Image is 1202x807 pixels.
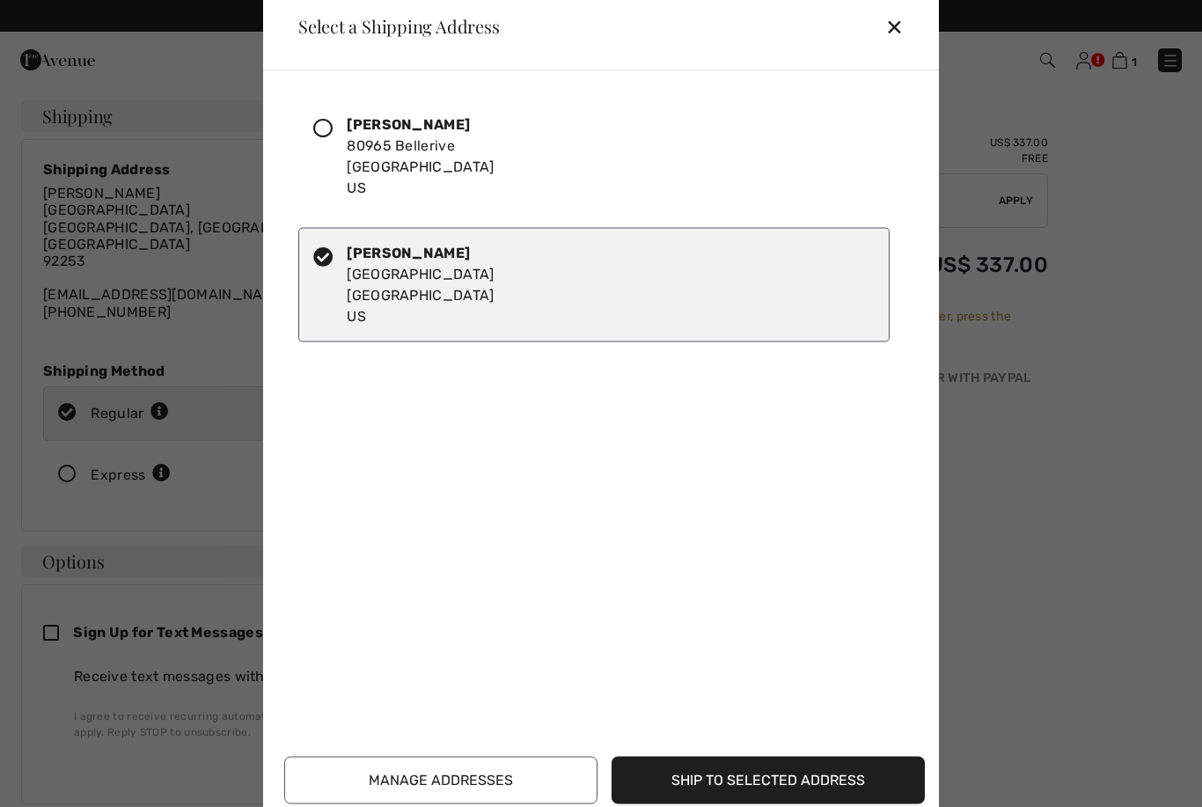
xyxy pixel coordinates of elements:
[347,242,494,326] div: [GEOGRAPHIC_DATA] [GEOGRAPHIC_DATA] US
[347,244,470,260] strong: [PERSON_NAME]
[347,114,494,198] div: 80965 Bellerive [GEOGRAPHIC_DATA] US
[885,8,918,45] div: ✕
[284,18,500,35] div: Select a Shipping Address
[612,756,925,803] button: Ship to Selected Address
[284,756,597,803] button: Manage Addresses
[347,115,470,132] strong: [PERSON_NAME]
